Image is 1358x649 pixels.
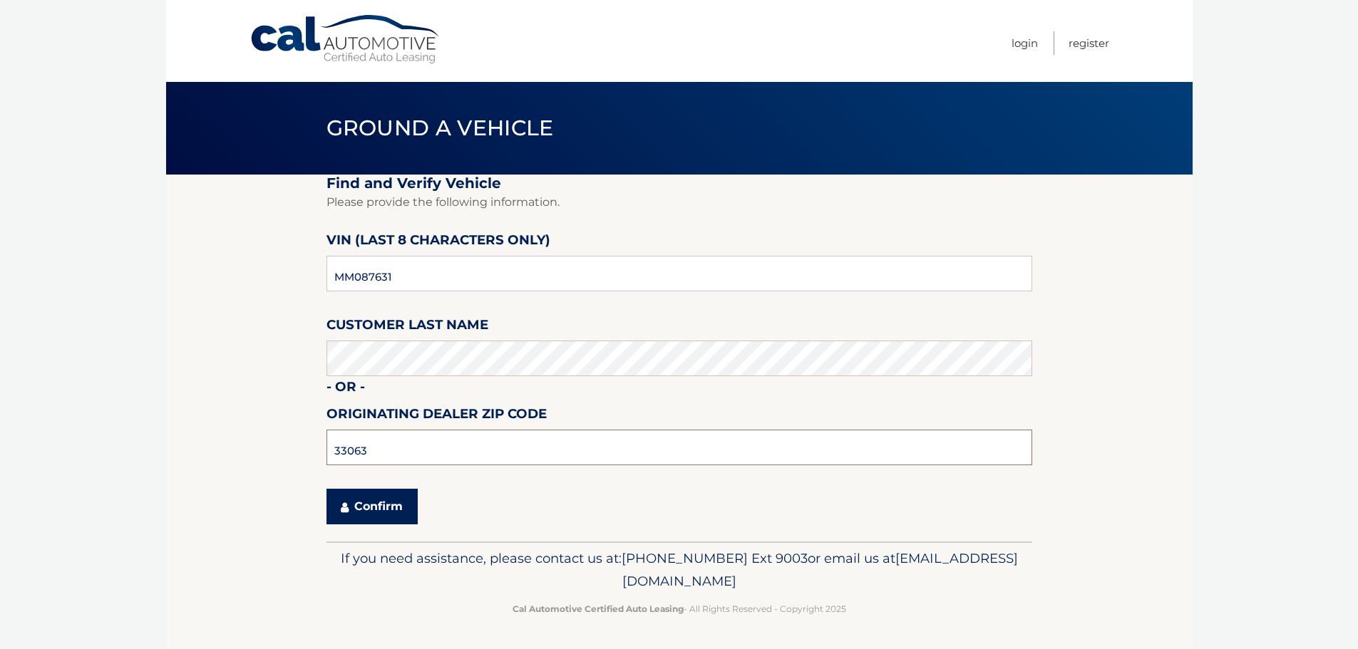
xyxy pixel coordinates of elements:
a: Register [1069,31,1109,55]
span: Ground a Vehicle [326,115,554,141]
button: Confirm [326,489,418,524]
label: VIN (last 8 characters only) [326,229,550,256]
label: - or - [326,376,365,403]
span: [PHONE_NUMBER] Ext 9003 [622,550,808,566]
a: Cal Automotive [250,14,442,65]
label: Customer Last Name [326,314,488,341]
label: Originating Dealer Zip Code [326,403,547,430]
p: If you need assistance, please contact us at: or email us at [336,547,1023,593]
h2: Find and Verify Vehicle [326,175,1032,192]
p: Please provide the following information. [326,192,1032,212]
a: Login [1012,31,1038,55]
strong: Cal Automotive Certified Auto Leasing [513,603,684,614]
p: - All Rights Reserved - Copyright 2025 [336,601,1023,616]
